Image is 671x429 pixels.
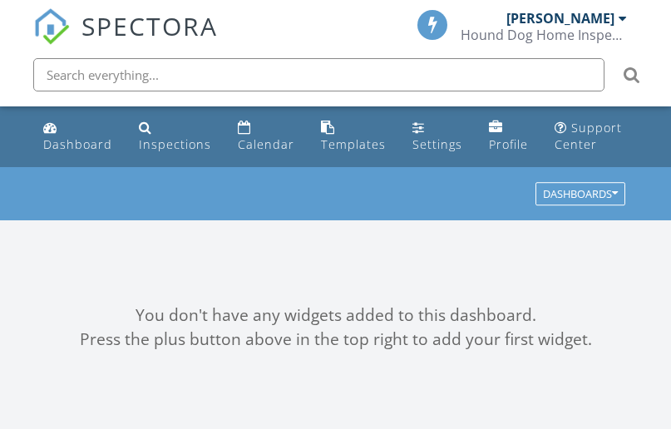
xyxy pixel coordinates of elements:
[231,113,301,160] a: Calendar
[321,136,386,152] div: Templates
[489,136,528,152] div: Profile
[412,136,462,152] div: Settings
[506,10,614,27] div: [PERSON_NAME]
[548,113,634,160] a: Support Center
[543,189,618,200] div: Dashboards
[139,136,211,152] div: Inspections
[406,113,469,160] a: Settings
[555,120,622,152] div: Support Center
[33,58,604,91] input: Search everything...
[33,22,218,57] a: SPECTORA
[17,328,654,352] div: Press the plus button above in the top right to add your first widget.
[81,8,218,43] span: SPECTORA
[17,303,654,328] div: You don't have any widgets added to this dashboard.
[43,136,112,152] div: Dashboard
[482,113,535,160] a: Profile
[314,113,392,160] a: Templates
[535,183,625,206] button: Dashboards
[238,136,294,152] div: Calendar
[37,113,119,160] a: Dashboard
[132,113,218,160] a: Inspections
[33,8,70,45] img: The Best Home Inspection Software - Spectora
[461,27,627,43] div: Hound Dog Home Inspections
